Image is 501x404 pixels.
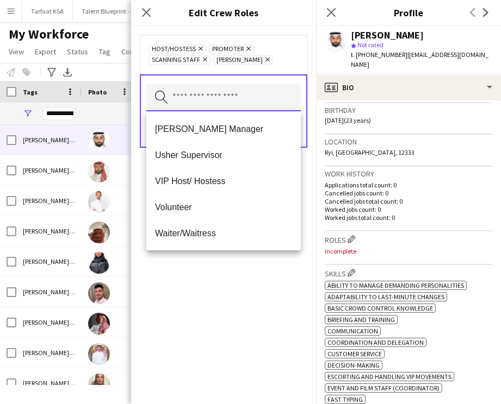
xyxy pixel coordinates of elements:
span: Communication [327,327,378,335]
button: Open Filter Menu [23,109,33,118]
span: Decision-making [327,361,380,369]
div: [PERSON_NAME] Staff [16,125,82,155]
span: | [EMAIL_ADDRESS][DOMAIN_NAME] [351,50,488,68]
span: Event and Film Staff (Coordinator) [327,384,440,392]
img: Abdullah Alturifi [88,161,110,182]
a: Tag [95,45,115,59]
a: Comms [117,45,150,59]
div: [PERSON_NAME] [351,30,424,40]
div: [PERSON_NAME] Staff [16,338,82,368]
p: Applications total count: 0 [325,181,492,189]
img: Aisha Khalil [88,374,110,395]
a: Status [63,45,92,59]
span: Briefing and training [327,315,395,324]
img: Ahmad Aldawsri [88,313,110,334]
span: [DATE] (23 years) [325,116,371,124]
div: [PERSON_NAME] Staff [16,216,82,246]
span: t. [PHONE_NUMBER] [351,50,407,59]
div: [PERSON_NAME] Staff [16,368,82,398]
img: Abdulmajid Al-sabt [88,191,110,213]
div: Bio [316,74,501,100]
span: Volunteer [155,202,292,212]
span: View [9,47,24,56]
span: Scanning Staff [152,56,200,65]
h3: Edit Crew Roles [131,5,316,20]
p: Cancelled jobs total count: 0 [325,197,492,205]
div: [PERSON_NAME] Staff [16,307,82,337]
button: Tarfaat KSA [22,1,73,22]
span: Escorting and handling VIP movements [327,373,451,381]
div: [PERSON_NAME] Staff [16,247,82,276]
span: Ability to manage demanding personalities [327,281,464,289]
span: Usher Supervisor [155,150,292,160]
span: My Workforce [9,26,89,42]
span: coordination and delegation [327,338,424,346]
span: [PERSON_NAME] Manager [155,124,292,134]
span: VIP Host/ Hostess [155,176,292,186]
span: Photo [88,88,107,96]
p: Worked jobs count: 0 [325,205,492,213]
span: Export [35,47,56,56]
span: Comms [121,47,146,56]
p: Cancelled jobs count: 0 [325,189,492,197]
span: Host/Hostess [152,45,196,54]
div: [PERSON_NAME] Staff [16,277,82,307]
h3: Roles [325,233,492,245]
span: [PERSON_NAME] [217,56,263,65]
span: Promoter [212,45,244,54]
span: Status [67,47,88,56]
div: [PERSON_NAME] Staff [16,155,82,185]
img: Ahmad Bin jubayl [88,343,110,365]
p: Incomplete [325,247,492,255]
p: Worked jobs total count: 0 [325,213,492,222]
app-action-btn: Export XLSX [61,66,74,79]
h3: Skills [325,267,492,279]
h3: Birthday [325,105,492,115]
span: Fast typing [327,395,363,403]
img: Abdullah Alayaf [88,130,110,152]
img: Abdulrhman Alfarhan [88,222,110,243]
a: Export [30,45,60,59]
h3: Profile [316,5,501,20]
span: Basic crowd control knowledge [327,304,433,312]
span: Tags [23,88,38,96]
h3: Work history [325,169,492,179]
img: Ahmad Alashger [88,282,110,304]
span: Ryi, [GEOGRAPHIC_DATA], 12333 [325,148,415,156]
span: Waiter/Waitress [155,228,292,238]
a: View [4,45,28,59]
div: [PERSON_NAME] Staff [16,186,82,216]
img: Abeer Ahmad [88,252,110,274]
h3: Location [325,137,492,147]
span: Not rated [357,41,384,49]
span: Tag [99,47,110,56]
button: Talent Blueprint - KSA [73,1,151,22]
app-action-btn: Advanced filters [45,66,58,79]
span: Customer Service [327,350,382,358]
span: Adaptability to last-minute changes [327,293,444,301]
